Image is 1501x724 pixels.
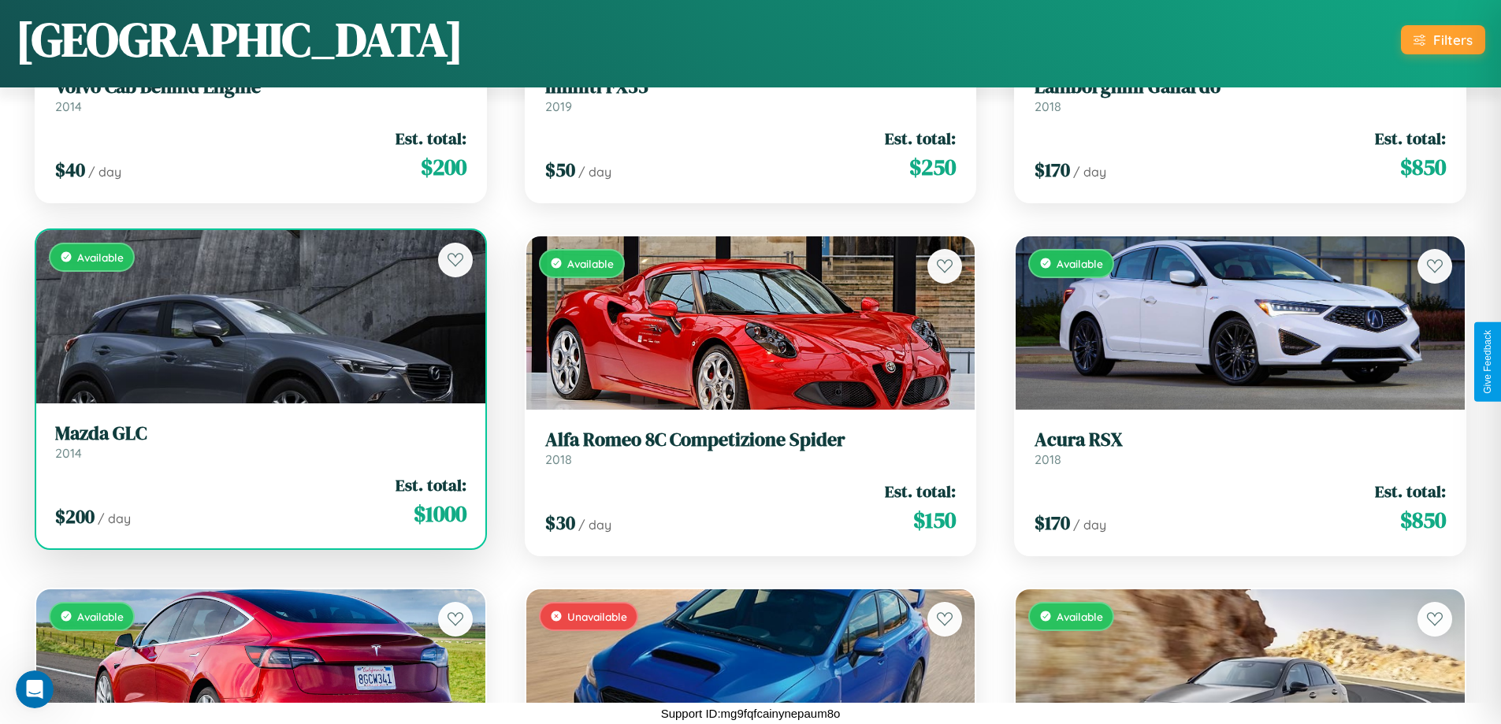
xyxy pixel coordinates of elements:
span: Unavailable [567,610,627,623]
span: Est. total: [1375,127,1446,150]
h1: [GEOGRAPHIC_DATA] [16,7,463,72]
span: $ 40 [55,157,85,183]
span: 2019 [545,98,572,114]
span: $ 150 [913,504,956,536]
span: $ 250 [909,151,956,183]
span: 2018 [1035,98,1061,114]
span: / day [578,517,611,533]
span: $ 1000 [414,498,466,529]
span: 2018 [545,451,572,467]
span: Available [77,610,124,623]
a: Mazda GLC2014 [55,422,466,461]
span: Est. total: [396,127,466,150]
span: 2014 [55,98,82,114]
span: $ 850 [1400,151,1446,183]
span: $ 50 [545,157,575,183]
span: Available [567,257,614,270]
a: Alfa Romeo 8C Competizione Spider2018 [545,429,957,467]
div: Give Feedback [1482,330,1493,394]
span: Est. total: [396,473,466,496]
span: Available [1057,257,1103,270]
h3: Mazda GLC [55,422,466,445]
span: 2018 [1035,451,1061,467]
a: Lamborghini Gallardo2018 [1035,76,1446,114]
span: Est. total: [885,127,956,150]
span: $ 200 [55,503,95,529]
h3: Infiniti FX35 [545,76,957,98]
span: / day [88,164,121,180]
iframe: Intercom live chat [16,670,54,708]
span: 2014 [55,445,82,461]
span: / day [98,511,131,526]
a: Acura RSX2018 [1035,429,1446,467]
span: Est. total: [1375,480,1446,503]
span: $ 200 [421,151,466,183]
span: $ 30 [545,510,575,536]
span: Available [77,251,124,264]
a: Infiniti FX352019 [545,76,957,114]
span: / day [1073,164,1106,180]
h3: Acura RSX [1035,429,1446,451]
span: / day [1073,517,1106,533]
span: $ 170 [1035,510,1070,536]
h3: Volvo Cab Behind Engine [55,76,466,98]
h3: Lamborghini Gallardo [1035,76,1446,98]
span: $ 850 [1400,504,1446,536]
span: $ 170 [1035,157,1070,183]
span: Available [1057,610,1103,623]
a: Volvo Cab Behind Engine2014 [55,76,466,114]
button: Filters [1401,25,1485,54]
span: Est. total: [885,480,956,503]
span: / day [578,164,611,180]
p: Support ID: mg9fqfcainynepaum8o [661,703,841,724]
div: Filters [1433,32,1473,48]
h3: Alfa Romeo 8C Competizione Spider [545,429,957,451]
